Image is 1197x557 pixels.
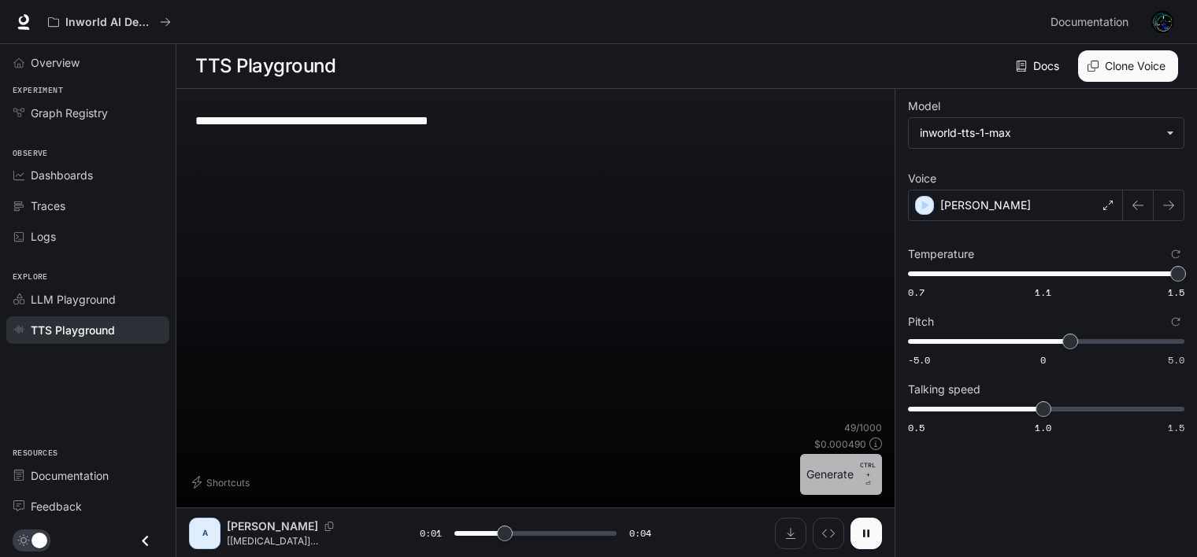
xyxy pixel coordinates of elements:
[1167,245,1184,263] button: Reset to default
[909,118,1184,148] div: inworld-tts-1-max
[844,421,882,434] p: 49 / 1000
[940,197,1031,213] p: [PERSON_NAME]
[6,462,169,489] a: Documentation
[31,531,47,548] span: Dark mode toggle
[318,522,340,531] button: Copy Voice ID
[1147,6,1178,38] button: User avatar
[31,291,116,308] span: LLM Playground
[908,353,930,367] span: -5.0
[31,105,108,121] span: Graph Registry
[1151,11,1173,33] img: User avatar
[1035,421,1051,434] span: 1.0
[813,518,844,549] button: Inspect
[31,498,82,515] span: Feedback
[1168,286,1184,299] span: 1.5
[908,101,940,112] p: Model
[6,492,169,520] a: Feedback
[629,526,651,541] span: 0:04
[1051,13,1128,32] span: Documentation
[1044,6,1140,38] a: Documentation
[128,525,163,557] button: Close drawer
[6,223,169,250] a: Logs
[814,437,866,451] p: $ 0.000490
[6,49,169,76] a: Overview
[195,50,335,82] h1: TTS Playground
[31,467,109,484] span: Documentation
[41,6,178,38] button: All workspaces
[189,470,256,495] button: Shortcuts
[1168,353,1184,367] span: 5.0
[65,16,154,29] p: Inworld AI Demos
[1167,313,1184,330] button: Reset to default
[1040,353,1046,367] span: 0
[908,316,934,327] p: Pitch
[31,197,65,214] span: Traces
[908,286,925,299] span: 0.7
[420,526,442,541] span: 0:01
[6,161,169,189] a: Dashboards
[1168,421,1184,434] span: 1.5
[31,322,115,338] span: TTS Playground
[227,534,382,548] p: [[MEDICAL_DATA]][PERSON_NAME]! I'm soooo drunk! *burp* Excuse me...
[31,167,93,183] span: Dashboards
[908,421,925,434] span: 0.5
[920,125,1158,141] div: inworld-tts-1-max
[860,460,876,479] p: CTRL +
[908,384,980,395] p: Talking speed
[1078,50,1178,82] button: Clone Voice
[192,521,217,546] div: A
[1013,50,1065,82] a: Docs
[31,228,56,245] span: Logs
[908,249,974,260] p: Temperature
[800,454,882,495] button: GenerateCTRL +⏎
[1035,286,1051,299] span: 1.1
[31,54,80,71] span: Overview
[227,518,318,534] p: [PERSON_NAME]
[775,518,806,549] button: Download audio
[6,192,169,219] a: Traces
[6,286,169,313] a: LLM Playground
[6,316,169,344] a: TTS Playground
[6,99,169,127] a: Graph Registry
[908,173,936,184] p: Voice
[860,460,876,489] p: ⏎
